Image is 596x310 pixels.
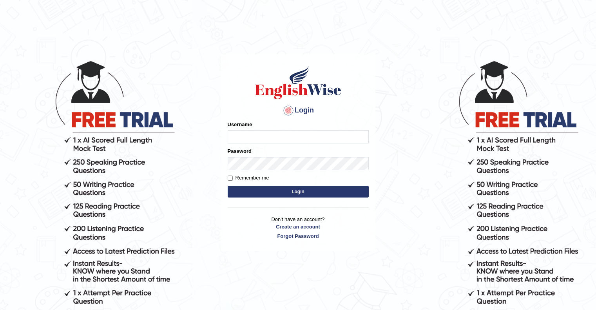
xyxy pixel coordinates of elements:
label: Password [228,147,252,155]
a: Forgot Password [228,232,369,240]
button: Login [228,186,369,198]
img: Logo of English Wise sign in for intelligent practice with AI [254,65,343,100]
input: Remember me [228,176,233,181]
label: Username [228,121,252,128]
h4: Login [228,104,369,117]
a: Create an account [228,223,369,230]
p: Don't have an account? [228,216,369,240]
label: Remember me [228,174,269,182]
